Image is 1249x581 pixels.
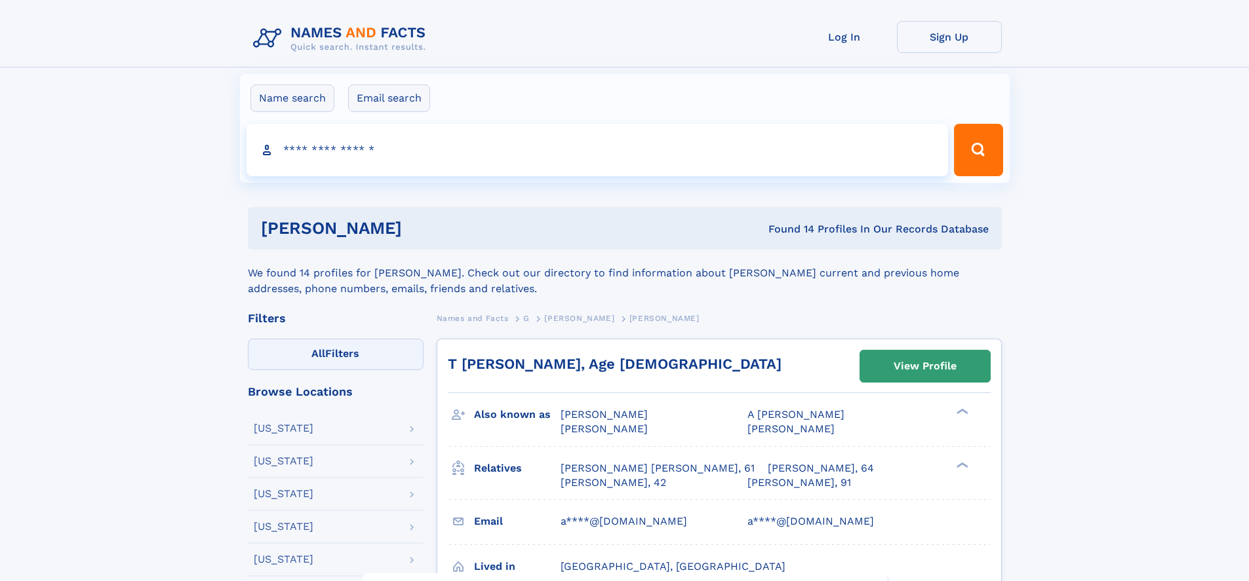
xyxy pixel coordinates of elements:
[747,408,844,421] span: A [PERSON_NAME]
[585,222,989,236] div: Found 14 Profiles In Our Records Database
[254,456,313,466] div: [US_STATE]
[348,84,430,112] label: Email search
[254,554,313,565] div: [US_STATE]
[474,403,561,426] h3: Also known as
[247,124,949,176] input: search input
[894,351,957,381] div: View Profile
[250,84,334,112] label: Name search
[474,457,561,479] h3: Relatives
[897,21,1002,53] a: Sign Up
[953,460,969,469] div: ❯
[474,510,561,533] h3: Email
[248,312,424,324] div: Filters
[474,555,561,578] h3: Lived in
[544,310,614,326] a: [PERSON_NAME]
[254,521,313,532] div: [US_STATE]
[311,347,325,360] span: All
[768,461,874,476] a: [PERSON_NAME], 64
[860,350,990,382] a: View Profile
[523,310,530,326] a: G
[954,124,1002,176] button: Search Button
[261,220,585,236] h1: [PERSON_NAME]
[254,489,313,499] div: [US_STATE]
[248,339,424,370] label: Filters
[248,386,424,398] div: Browse Locations
[248,21,437,56] img: Logo Names and Facts
[747,422,835,435] span: [PERSON_NAME]
[561,422,648,435] span: [PERSON_NAME]
[561,461,755,476] a: [PERSON_NAME] [PERSON_NAME], 61
[561,408,648,421] span: [PERSON_NAME]
[747,476,851,490] a: [PERSON_NAME], 91
[448,356,782,372] a: T [PERSON_NAME], Age [DEMOGRAPHIC_DATA]
[248,250,1002,297] div: We found 14 profiles for [PERSON_NAME]. Check out our directory to find information about [PERSON...
[629,314,700,323] span: [PERSON_NAME]
[437,310,509,326] a: Names and Facts
[523,314,530,323] span: G
[561,476,666,490] a: [PERSON_NAME], 42
[544,314,614,323] span: [PERSON_NAME]
[254,423,313,434] div: [US_STATE]
[792,21,897,53] a: Log In
[561,560,785,572] span: [GEOGRAPHIC_DATA], [GEOGRAPHIC_DATA]
[953,407,969,416] div: ❯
